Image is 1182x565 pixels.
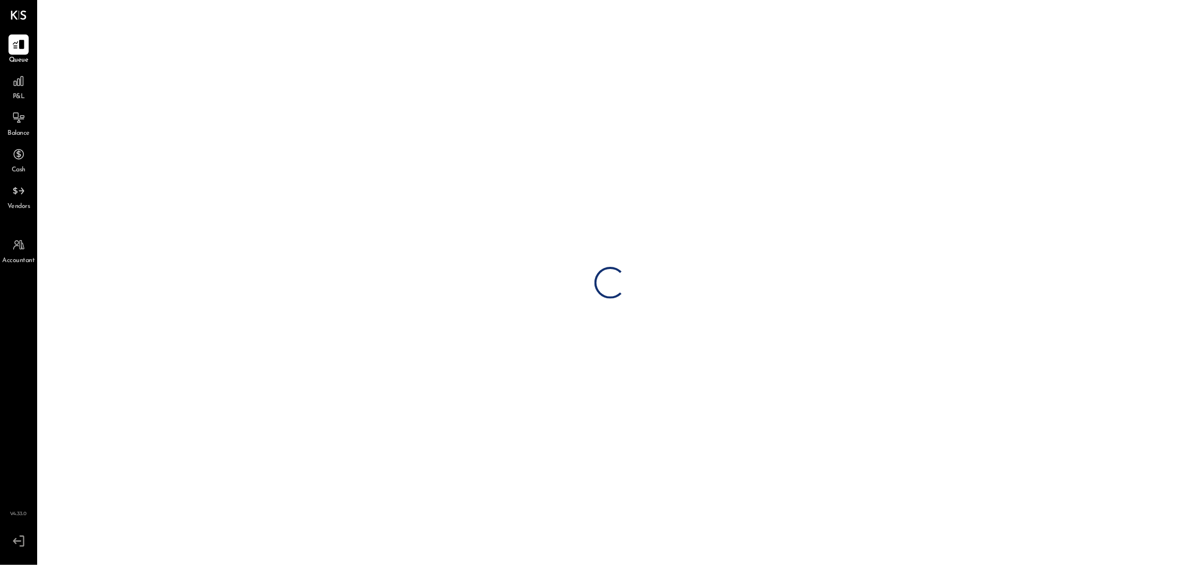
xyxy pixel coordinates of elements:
[1,144,37,175] a: Cash
[1,108,37,138] a: Balance
[7,202,30,212] span: Vendors
[13,92,25,102] span: P&L
[1,235,37,266] a: Accountant
[1,71,37,102] a: P&L
[7,129,30,138] span: Balance
[12,166,25,175] span: Cash
[1,181,37,212] a: Vendors
[3,256,35,266] span: Accountant
[1,34,37,65] a: Queue
[9,56,29,65] span: Queue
